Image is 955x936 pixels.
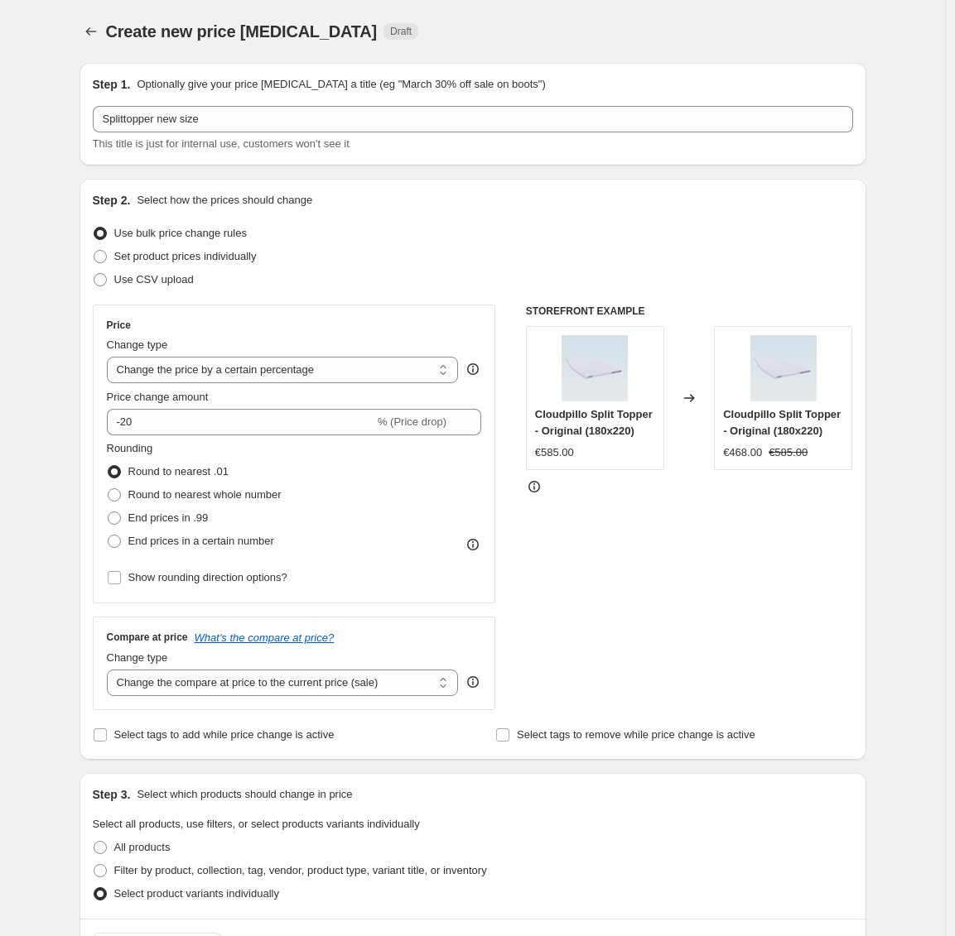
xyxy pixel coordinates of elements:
span: Filter by product, collection, tag, vendor, product type, variant title, or inventory [114,864,487,876]
span: Use CSV upload [114,273,194,286]
input: 30% off holiday sale [93,106,853,132]
span: Select all products, use filters, or select products variants individually [93,818,420,830]
span: % (Price drop) [378,415,446,428]
span: Rounding [107,442,153,454]
button: Price change jobs [80,20,103,43]
p: Select how the prices should change [137,192,312,209]
div: €585.00 [535,444,574,461]
h3: Compare at price [107,631,188,644]
span: Create new price [MEDICAL_DATA] [106,22,378,41]
span: Draft [390,25,412,38]
h6: STOREFRONT EXAMPLE [526,305,853,318]
span: Cloudpillo Split Topper - Original (180x220) [535,408,653,437]
div: €468.00 [723,444,762,461]
span: Show rounding direction options? [128,571,287,583]
span: Change type [107,338,168,351]
button: What's the compare at price? [195,631,335,644]
span: End prices in .99 [128,511,209,524]
span: Select tags to remove while price change is active [517,728,755,741]
span: Cloudpillo Split Topper - Original (180x220) [723,408,841,437]
h3: Price [107,319,131,332]
h2: Step 3. [93,786,131,803]
span: Change type [107,651,168,664]
strike: €585.00 [769,444,808,461]
input: -15 [107,409,374,435]
span: This title is just for internal use, customers won't see it [93,137,350,150]
div: help [465,361,481,377]
span: Use bulk price change rules [114,227,247,239]
span: Price change amount [107,391,209,403]
span: Round to nearest whole number [128,488,282,501]
span: Set product prices individually [114,250,257,262]
span: Round to nearest .01 [128,465,229,478]
p: Optionally give your price [MEDICAL_DATA] a title (eg "March 30% off sale on boots") [137,76,545,93]
span: All products [114,841,171,853]
img: cloudpillo-original-splittopper-image_80x.jpg [562,335,628,401]
h2: Step 1. [93,76,131,93]
span: Select tags to add while price change is active [114,728,335,741]
h2: Step 2. [93,192,131,209]
p: Select which products should change in price [137,786,352,803]
img: cloudpillo-original-splittopper-image_80x.jpg [750,335,817,401]
div: help [465,674,481,690]
span: End prices in a certain number [128,535,274,547]
span: Select product variants individually [114,887,279,900]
